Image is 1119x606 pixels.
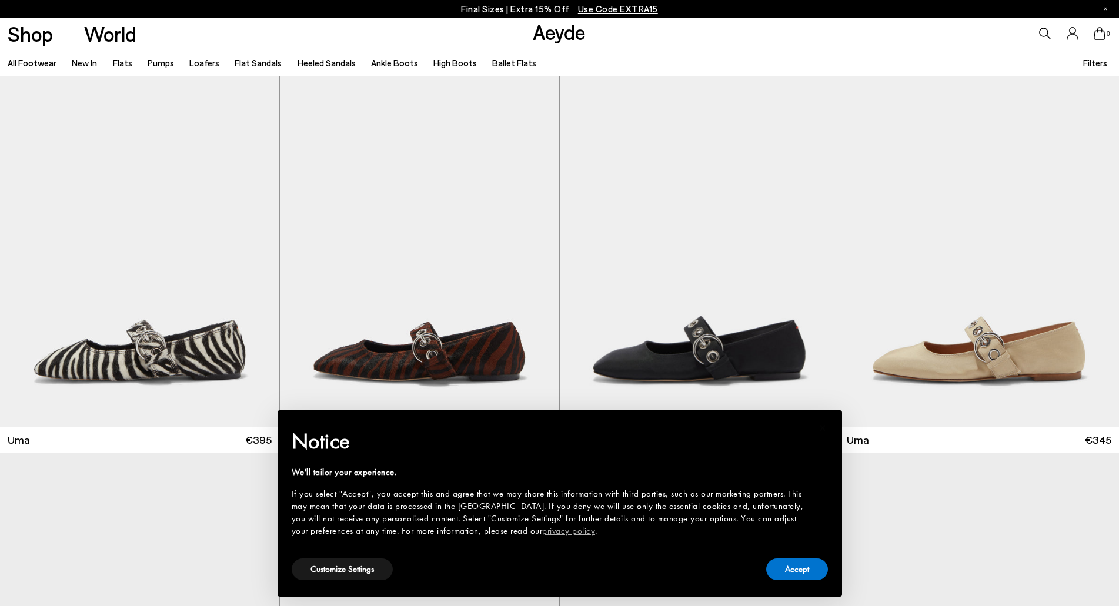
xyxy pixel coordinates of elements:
[84,24,136,44] a: World
[298,58,356,68] a: Heeled Sandals
[809,414,837,442] button: Close this notice
[839,427,1119,453] a: Uma €345
[280,76,559,427] img: Uma Eyelet Ponyhair Mary-Janes
[839,76,1119,427] img: Uma Eyelet Grosgrain Mary-Jane Flats
[461,2,658,16] p: Final Sizes | Extra 15% Off
[560,76,839,427] div: 1 / 6
[113,58,132,68] a: Flats
[1085,433,1111,447] span: €345
[1083,58,1107,68] span: Filters
[8,433,30,447] span: Uma
[533,19,586,44] a: Aeyde
[1105,31,1111,37] span: 0
[292,426,809,457] h2: Notice
[148,58,174,68] a: Pumps
[189,58,219,68] a: Loafers
[847,433,869,447] span: Uma
[542,525,595,537] a: privacy policy
[1094,27,1105,40] a: 0
[819,418,827,437] span: ×
[371,58,418,68] a: Ankle Boots
[578,4,658,14] span: Navigate to /collections/ss25-final-sizes
[492,58,536,68] a: Ballet Flats
[8,24,53,44] a: Shop
[433,58,477,68] a: High Boots
[8,58,56,68] a: All Footwear
[245,433,272,447] span: €395
[292,488,809,537] div: If you select "Accept", you accept this and agree that we may share this information with third p...
[292,558,393,580] button: Customize Settings
[72,58,97,68] a: New In
[560,76,839,427] a: Next slide Previous slide
[292,466,809,478] div: We'll tailor your experience.
[560,76,839,427] img: Uma Eyelet Grosgrain Mary-Jane Flats
[766,558,828,580] button: Accept
[235,58,282,68] a: Flat Sandals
